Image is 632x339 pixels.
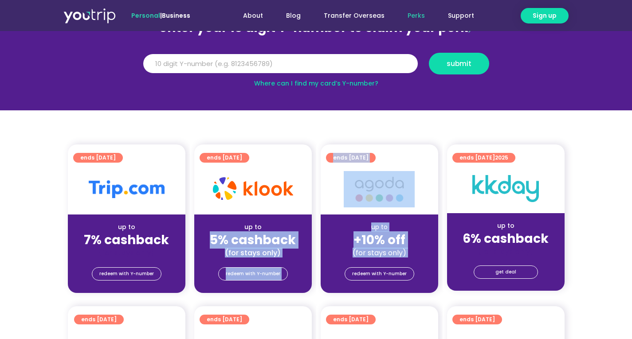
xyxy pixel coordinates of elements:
span: redeem with Y-number [352,268,407,280]
span: ends [DATE] [459,315,495,324]
span: up to [371,222,388,231]
div: (for stays only) [75,248,178,257]
span: redeem with Y-number [226,268,280,280]
strong: +10% off [353,231,405,249]
div: up to [454,221,557,230]
nav: Menu [214,8,486,24]
span: ends [DATE] [459,153,508,163]
span: Sign up [533,11,557,20]
a: Perks [396,8,436,24]
span: 2025 [495,154,508,161]
a: ends [DATE] [200,153,249,163]
div: (for stays only) [454,247,557,256]
a: redeem with Y-number [345,267,414,281]
a: Where can I find my card’s Y-number? [254,79,378,88]
span: ends [DATE] [333,153,369,163]
strong: 6% cashback [463,230,549,247]
button: submit [429,53,489,74]
a: Business [162,11,190,20]
span: ends [DATE] [81,315,117,324]
div: up to [75,222,178,232]
span: ends [DATE] [333,315,369,324]
a: get deal [474,265,538,279]
a: ends [DATE] [452,315,502,324]
span: ends [DATE] [80,153,116,163]
input: 10 digit Y-number (e.g. 8123456789) [143,54,418,74]
span: redeem with Y-number [99,268,154,280]
strong: 5% cashback [210,231,296,249]
a: redeem with Y-number [218,267,288,281]
span: get deal [495,266,516,278]
span: ends [DATE] [207,153,242,163]
a: ends [DATE] [326,153,376,163]
a: redeem with Y-number [92,267,161,281]
a: ends [DATE] [200,315,249,324]
a: Transfer Overseas [312,8,396,24]
form: Y Number [143,53,489,81]
span: ends [DATE] [207,315,242,324]
a: About [232,8,275,24]
span: | [131,11,190,20]
a: Sign up [521,8,569,23]
a: ends [DATE]2025 [452,153,515,163]
div: (for stays only) [328,248,431,257]
a: ends [DATE] [74,315,124,324]
div: (for stays only) [201,248,305,257]
a: Support [436,8,486,24]
div: up to [201,222,305,232]
span: submit [447,60,471,67]
strong: 7% cashback [84,231,169,249]
a: ends [DATE] [326,315,376,324]
a: Blog [275,8,312,24]
a: ends [DATE] [73,153,123,163]
span: Personal [131,11,160,20]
